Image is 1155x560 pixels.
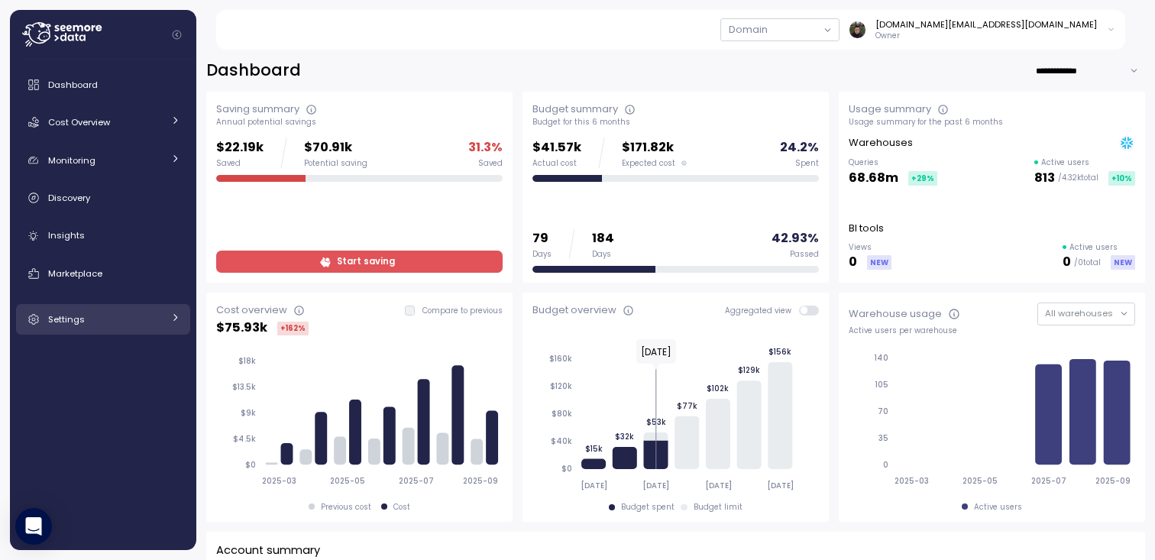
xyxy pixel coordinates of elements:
div: Active users per warehouse [849,325,1135,336]
tspan: [DATE] [642,481,669,490]
div: Saved [478,158,503,169]
span: Aggregated view [725,306,799,316]
p: 813 [1034,168,1055,189]
tspan: $9k [241,408,256,418]
p: 68.68m [849,168,898,189]
span: Marketplace [48,267,102,280]
p: Active users [1069,242,1118,253]
span: Monitoring [48,154,95,167]
tspan: 2025-07 [399,476,434,486]
tspan: 2025-03 [895,476,929,486]
a: Insights [16,221,190,251]
p: Owner [875,31,1097,41]
p: $41.57k [532,138,581,158]
p: 0 [1063,252,1071,273]
div: Days [592,249,614,260]
tspan: 2025-05 [962,476,998,486]
div: +10 % [1108,171,1135,186]
p: $ 75.93k [216,318,267,338]
div: Cost [393,502,410,513]
a: Marketplace [16,258,190,289]
img: 8a667c340b96c72f6b400081a025948b [849,21,865,37]
p: $70.91k [304,138,367,158]
p: 79 [532,228,552,249]
a: Cost Overview [16,107,190,138]
h2: Dashboard [206,60,301,82]
div: Warehouse usage [849,306,942,322]
div: Previous cost [321,502,371,513]
tspan: $129k [738,365,760,375]
span: Dashboard [48,79,98,91]
tspan: $4.5k [233,434,256,444]
a: Start saving [216,251,503,273]
tspan: [DATE] [581,481,607,490]
div: Budget summary [532,102,618,117]
div: Days [532,249,552,260]
p: / 0 total [1074,257,1101,268]
tspan: $156k [768,347,791,357]
p: Queries [849,157,937,168]
tspan: $18k [238,356,256,366]
p: 184 [592,228,614,249]
button: Collapse navigation [167,29,186,40]
div: Budget for this 6 months [532,117,819,128]
button: All warehouses [1037,303,1135,325]
span: Discovery [48,192,90,204]
a: Settings [16,304,190,335]
tspan: $13.5k [232,382,256,392]
p: Account summary [216,542,320,559]
div: Active users [974,502,1022,513]
p: 42.93 % [772,228,819,249]
span: Settings [48,313,85,325]
tspan: 2025-09 [464,476,499,486]
div: Domain [729,22,768,38]
p: Warehouses [849,135,913,151]
span: Expected cost [622,158,675,169]
p: / 4.32k total [1058,173,1098,183]
a: Monitoring [16,145,190,176]
div: Budget limit [694,502,742,513]
tspan: 2025-05 [330,476,365,486]
p: $171.82k [622,138,687,158]
div: NEW [867,255,891,270]
div: Saving summary [216,102,299,117]
tspan: 105 [875,380,888,390]
p: 31.3 % [468,138,503,158]
div: [DOMAIN_NAME][EMAIL_ADDRESS][DOMAIN_NAME] [875,18,1097,31]
div: Budget overview [532,303,616,318]
p: Active users [1041,157,1089,168]
a: Discovery [16,183,190,213]
span: Cost Overview [48,116,110,128]
tspan: $53k [645,417,665,427]
tspan: $80k [552,409,572,419]
tspan: [DATE] [767,481,794,490]
p: Views [849,242,891,253]
tspan: [DATE] [705,481,732,490]
span: All warehouses [1045,307,1113,319]
p: 24.2 % [780,138,819,158]
p: 0 [849,252,857,273]
div: Annual potential savings [216,117,503,128]
tspan: $160k [549,354,572,364]
tspan: 140 [874,353,888,363]
p: BI tools [849,221,884,236]
text: [DATE] [641,345,671,358]
div: Potential saving [304,158,367,169]
p: Compare to previous [422,306,503,316]
div: NEW [1111,255,1135,270]
tspan: $77k [677,400,697,410]
tspan: 2025-03 [262,476,296,486]
div: Actual cost [532,158,581,169]
div: Cost overview [216,303,287,318]
tspan: 70 [878,406,888,416]
tspan: $32k [615,432,634,442]
tspan: $15k [584,443,602,453]
a: Dashboard [16,70,190,100]
tspan: $0 [245,460,256,470]
tspan: $40k [551,436,572,446]
tspan: 2025-09 [1096,476,1131,486]
span: Insights [48,229,85,241]
div: Usage summary for the past 6 months [849,117,1135,128]
div: Usage summary [849,102,931,117]
tspan: $0 [561,464,572,474]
